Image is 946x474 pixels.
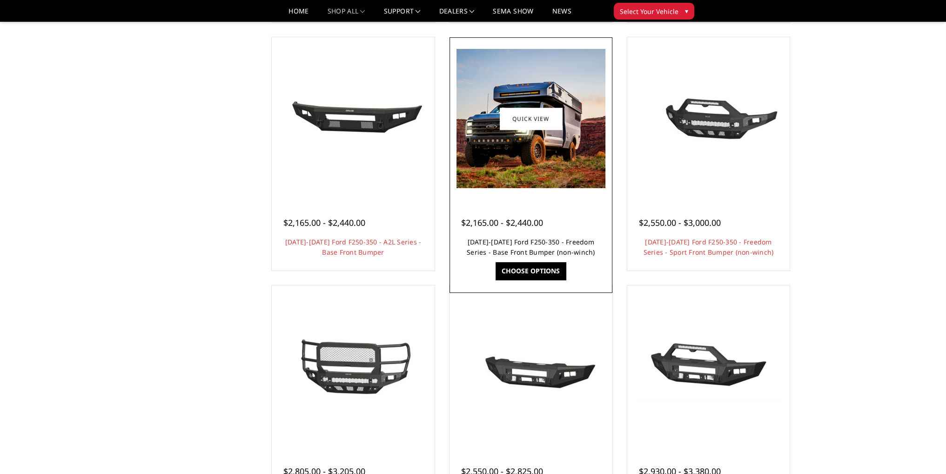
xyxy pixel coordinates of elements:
a: News [552,8,571,21]
a: Quick view [500,108,562,129]
a: shop all [328,8,365,21]
a: 2023-2025 Ford F250-350-A2 Series-Sport Front Bumper (winch mount) 2023-2025 Ford F250-350-A2 Ser... [630,288,788,446]
a: Choose Options [496,262,566,280]
a: Home [288,8,309,21]
a: [DATE]-[DATE] Ford F250-350 - A2L Series - Base Front Bumper [285,237,422,257]
a: 2023-2025 Ford F250-350-A2 Series-Base Front Bumper (winch mount) 2023-2025 Ford F250-350-A2 Seri... [452,288,610,446]
a: 2023-2025 Ford F250-350 - A2L Series - Base Front Bumper [274,40,432,198]
a: SEMA Show [493,8,533,21]
a: 2023-2025 Ford F250-350 - Freedom Series - Base Front Bumper (non-winch) 2023-2025 Ford F250-350 ... [452,40,610,198]
img: 2023-2025 Ford F250-350 - Freedom Series - Sport Front Bumper (non-winch) [634,84,783,154]
a: Support [384,8,421,21]
a: [DATE]-[DATE] Ford F250-350 - Freedom Series - Sport Front Bumper (non-winch) [644,237,774,257]
a: 2023-2025 Ford F250-350 - Freedom Series - Sport Front Bumper (non-winch) Multiple lighting options [630,40,788,198]
span: $2,550.00 - $3,000.00 [639,217,721,228]
button: Select Your Vehicle [614,3,694,20]
a: 2023-2025 Ford F250-350 - Freedom Series - Extreme Front Bumper 2023-2025 Ford F250-350 - Freedom... [274,288,432,446]
span: Select Your Vehicle [620,7,678,16]
span: $2,165.00 - $2,440.00 [461,217,543,228]
span: $2,165.00 - $2,440.00 [283,217,365,228]
img: 2023-2025 Ford F250-350 - Freedom Series - Base Front Bumper (non-winch) [456,49,605,188]
span: ▾ [685,6,688,16]
a: Dealers [439,8,475,21]
iframe: Chat Widget [899,429,946,474]
img: 2023-2025 Ford F250-350 - A2L Series - Base Front Bumper [279,84,428,153]
a: [DATE]-[DATE] Ford F250-350 - Freedom Series - Base Front Bumper (non-winch) [467,237,595,257]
